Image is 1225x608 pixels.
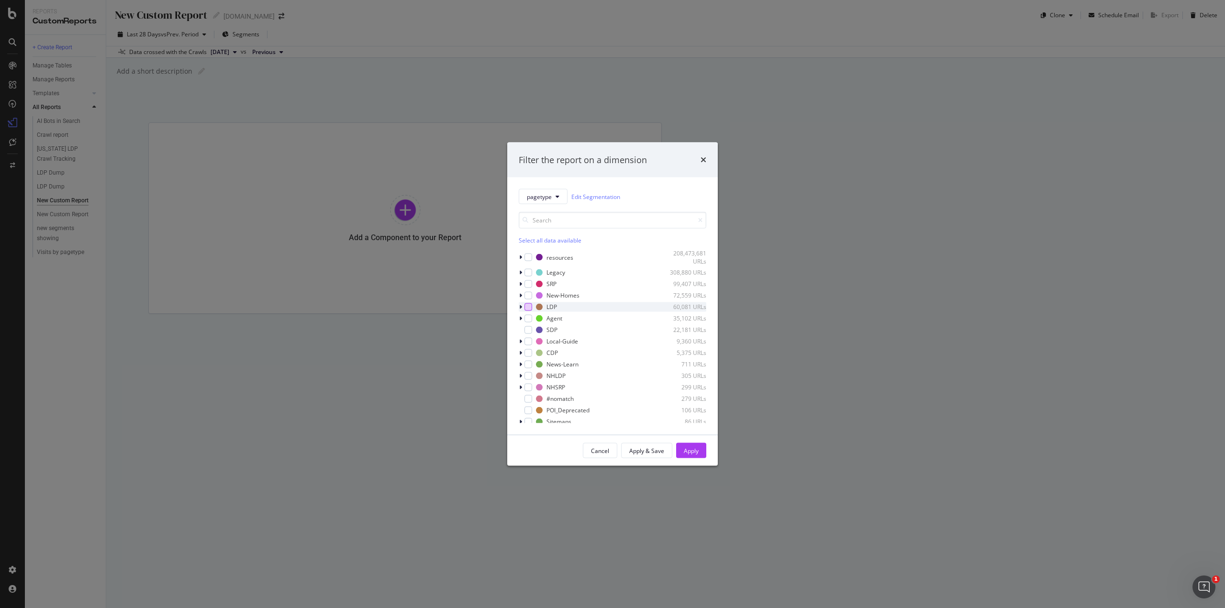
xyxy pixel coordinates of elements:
div: 35,102 URLs [659,314,706,322]
div: Filter the report on a dimension [519,154,647,166]
div: 60,081 URLs [659,303,706,311]
div: Legacy [546,268,565,276]
input: Search [519,212,706,229]
div: POI_Deprecated [546,406,590,414]
div: 99,407 URLs [659,280,706,288]
div: 5,375 URLs [659,349,706,357]
div: 279 URLs [659,395,706,403]
div: Local-Guide [546,337,578,345]
div: 72,559 URLs [659,291,706,299]
div: Sitemaps [546,418,571,426]
div: New-Homes [546,291,579,299]
div: SDP [546,326,557,334]
div: Apply & Save [629,446,664,454]
button: Apply & Save [621,443,672,458]
div: resources [546,253,573,261]
iframe: Intercom live chat [1192,575,1215,598]
div: times [701,154,706,166]
button: pagetype [519,189,568,204]
div: 308,880 URLs [659,268,706,276]
div: 305 URLs [659,372,706,380]
div: #nomatch [546,395,574,403]
div: NHSRP [546,383,565,391]
div: 9,360 URLs [659,337,706,345]
div: 22,181 URLs [659,326,706,334]
div: 711 URLs [659,360,706,368]
div: modal [507,142,718,466]
div: 208,473,681 URLs [659,249,706,265]
div: 299 URLs [659,383,706,391]
div: CDP [546,349,558,357]
div: LDP [546,303,557,311]
button: Cancel [583,443,617,458]
div: Apply [684,446,699,454]
span: pagetype [527,192,552,200]
div: NHLDP [546,372,566,380]
a: Edit Segmentation [571,191,620,201]
button: Apply [676,443,706,458]
div: 106 URLs [659,406,706,414]
span: 1 [1212,575,1220,583]
div: 86 URLs [659,418,706,426]
div: News-Learn [546,360,579,368]
div: SRP [546,280,557,288]
div: Cancel [591,446,609,454]
div: Select all data available [519,236,706,244]
div: Agent [546,314,562,322]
